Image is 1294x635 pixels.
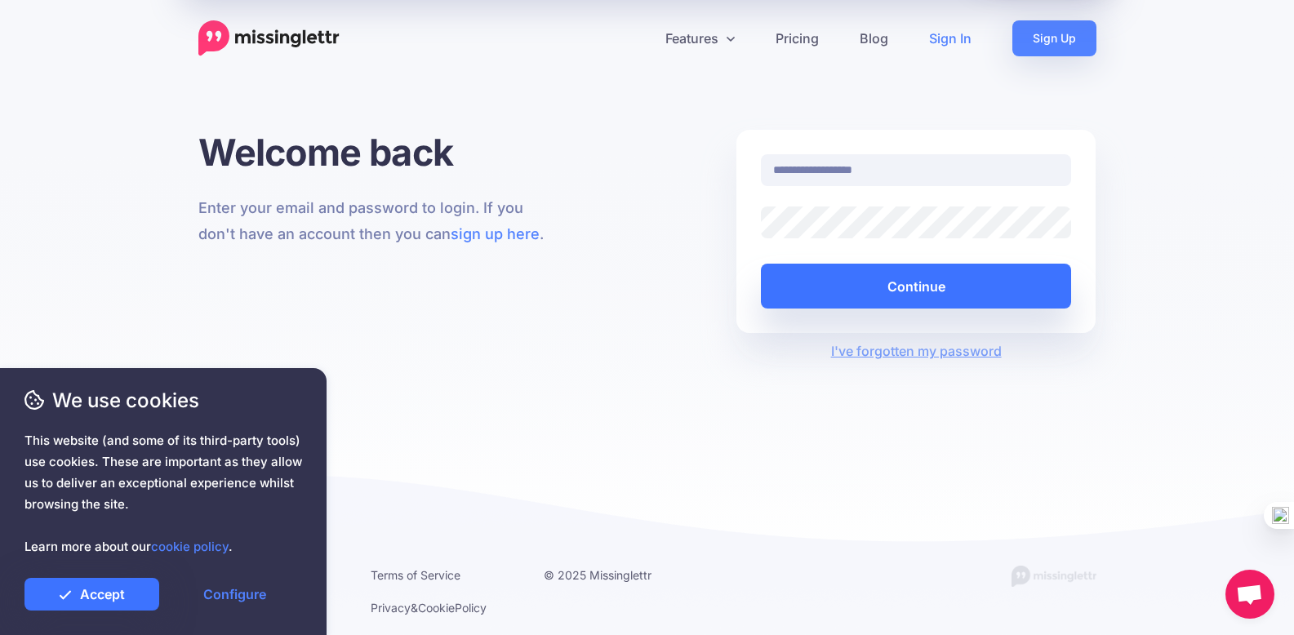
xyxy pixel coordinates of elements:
[839,20,909,56] a: Blog
[371,597,519,618] li: & Policy
[451,225,540,242] a: sign up here
[1225,570,1274,619] div: Open chat
[24,430,302,557] span: This website (and some of its third-party tools) use cookies. These are important as they allow u...
[1012,20,1096,56] a: Sign Up
[1272,507,1289,524] img: one_i.png
[544,565,692,585] li: © 2025 Missinglettr
[151,539,229,554] a: cookie policy
[198,130,558,175] h1: Welcome back
[24,386,302,415] span: We use cookies
[371,568,460,582] a: Terms of Service
[761,264,1072,309] button: Continue
[198,195,558,247] p: Enter your email and password to login. If you don't have an account then you can .
[418,601,455,615] a: Cookie
[24,578,159,611] a: Accept
[831,343,1002,359] a: I've forgotten my password
[909,20,992,56] a: Sign In
[167,578,302,611] a: Configure
[645,20,755,56] a: Features
[755,20,839,56] a: Pricing
[371,601,411,615] a: Privacy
